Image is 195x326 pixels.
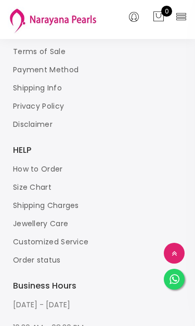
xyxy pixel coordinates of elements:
h3: Business Hours [13,282,187,290]
h3: HELP [13,146,187,154]
a: Jewellery Care [13,218,68,229]
a: Size Chart [13,182,51,192]
a: Disclaimer [13,119,53,129]
a: Customized Service [13,237,88,247]
a: Payment Method [13,64,79,75]
a: How to Order [13,164,63,174]
span: 0 [161,6,172,17]
p: [DATE] - [DATE] [13,298,187,311]
a: Privacy Policy [13,101,64,111]
a: Terms of Sale [13,46,66,57]
button: 0 [152,10,165,24]
a: Shipping Info [13,83,62,93]
a: Shipping Charges [13,200,79,211]
a: Order status [13,255,61,265]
